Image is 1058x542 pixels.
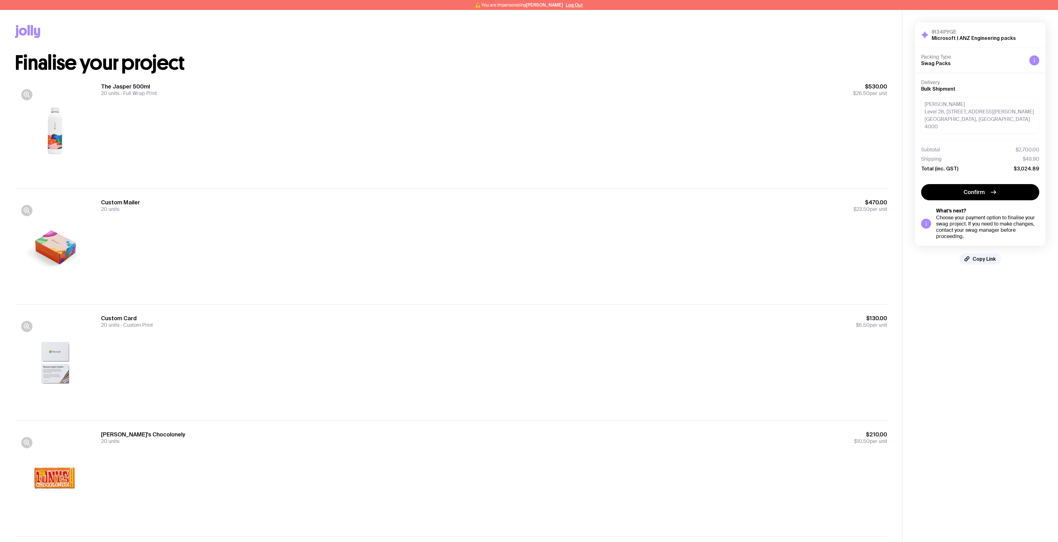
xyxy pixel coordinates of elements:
button: Log Out [566,2,583,7]
h4: Packing Type [921,54,1024,60]
span: $6.50 [856,322,870,328]
button: Copy Link [959,253,1001,264]
span: $210.00 [854,431,887,438]
h3: Custom Card [101,315,153,322]
span: Confirm [964,188,985,196]
button: Confirm [921,184,1039,200]
span: per unit [853,206,887,212]
span: per unit [856,322,887,328]
span: ⚠️ You are impersonating [475,2,563,7]
span: Custom Print [119,322,153,328]
span: per unit [853,90,887,97]
span: $26.50 [853,90,870,97]
span: [PERSON_NAME] [526,2,563,7]
h3: The Jasper 500ml [101,83,157,90]
h3: [PERSON_NAME]'s Chocolonely [101,431,185,438]
h1: Finalise your project [15,53,887,73]
span: 20 units [101,438,119,445]
h2: Microsoft | ANZ Engineering packs [932,35,1016,41]
span: $23.50 [853,206,870,212]
h4: Delivery [921,79,1039,86]
span: $530.00 [853,83,887,90]
h5: What’s next? [936,208,1039,214]
span: 20 units [101,90,119,97]
span: $3,024.89 [1014,165,1039,172]
div: Choose your payment option to finalise your swag project. If you need to make changes, contact yo... [936,215,1039,240]
span: Copy Link [973,256,996,262]
span: Shipping [921,156,942,162]
span: Bulk Shipment [921,86,955,92]
span: Subtotal [921,147,940,153]
span: $49.90 [1023,156,1039,162]
h3: IR34PYGE [932,29,1016,35]
span: $470.00 [853,199,887,206]
span: Full Wrap Print [119,90,157,97]
span: 20 units [101,322,119,328]
span: per unit [854,438,887,445]
h3: Custom Mailer [101,199,140,206]
span: Swag Packs [921,60,951,66]
span: $130.00 [856,315,887,322]
span: $10.50 [854,438,870,445]
span: $2,700.00 [1016,147,1039,153]
span: Total (inc. GST) [921,165,958,172]
span: 20 units [101,206,119,212]
div: [PERSON_NAME] Level 28, [STREET_ADDRESS][PERSON_NAME] [GEOGRAPHIC_DATA], [GEOGRAPHIC_DATA] 4000 [921,97,1039,134]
